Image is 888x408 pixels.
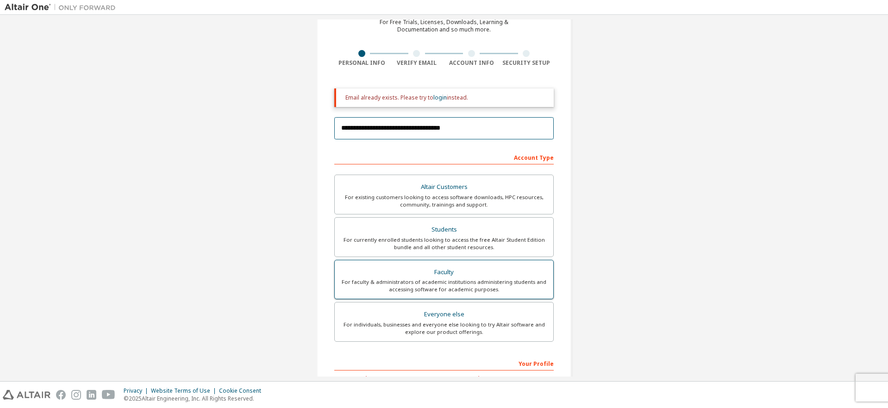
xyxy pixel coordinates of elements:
[340,308,548,321] div: Everyone else
[334,150,554,164] div: Account Type
[345,94,546,101] div: Email already exists. Please try to instead.
[334,375,441,383] label: First Name
[444,59,499,67] div: Account Info
[151,387,219,395] div: Website Terms of Use
[340,181,548,194] div: Altair Customers
[56,390,66,400] img: facebook.svg
[5,3,120,12] img: Altair One
[124,387,151,395] div: Privacy
[340,223,548,236] div: Students
[219,387,267,395] div: Cookie Consent
[340,236,548,251] div: For currently enrolled students looking to access the free Altair Student Edition bundle and all ...
[334,356,554,370] div: Your Profile
[340,278,548,293] div: For faculty & administrators of academic institutions administering students and accessing softwa...
[87,390,96,400] img: linkedin.svg
[334,59,389,67] div: Personal Info
[389,59,444,67] div: Verify Email
[433,94,447,101] a: login
[3,390,50,400] img: altair_logo.svg
[380,19,508,33] div: For Free Trials, Licenses, Downloads, Learning & Documentation and so much more.
[71,390,81,400] img: instagram.svg
[340,266,548,279] div: Faculty
[447,375,554,383] label: Last Name
[340,321,548,336] div: For individuals, businesses and everyone else looking to try Altair software and explore our prod...
[102,390,115,400] img: youtube.svg
[499,59,554,67] div: Security Setup
[124,395,267,402] p: © 2025 Altair Engineering, Inc. All Rights Reserved.
[340,194,548,208] div: For existing customers looking to access software downloads, HPC resources, community, trainings ...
